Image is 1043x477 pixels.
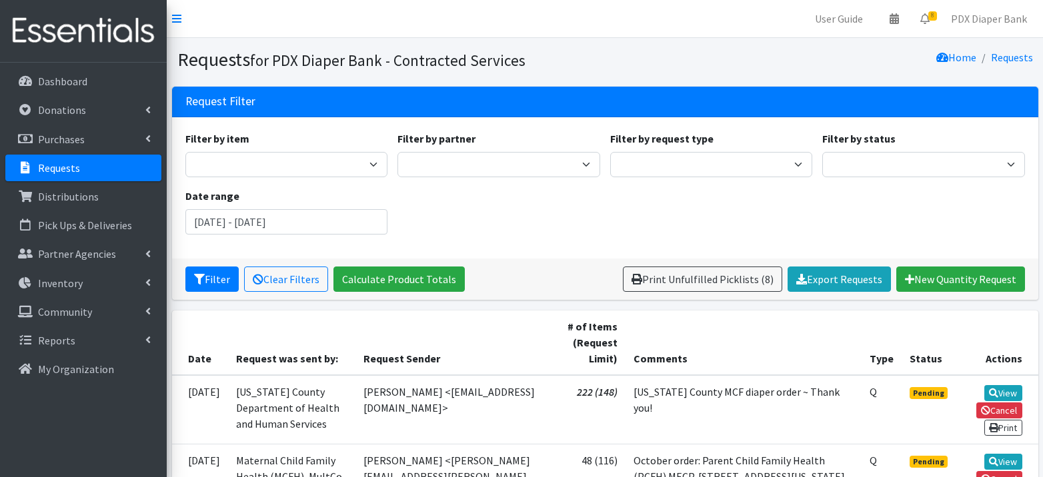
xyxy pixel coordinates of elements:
p: Donations [38,103,86,117]
td: [PERSON_NAME] <[EMAIL_ADDRESS][DOMAIN_NAME]> [355,375,546,444]
p: Requests [38,161,80,175]
a: Export Requests [788,266,891,292]
p: Reports [38,334,75,347]
a: Donations [5,97,161,123]
a: Requests [5,155,161,181]
img: HumanEssentials [5,9,161,53]
button: Filter [185,266,239,292]
th: # of Items (Request Limit) [547,310,626,375]
th: Comments [626,310,862,375]
span: Pending [910,456,948,468]
h3: Request Filter [185,95,255,109]
label: Date range [185,188,239,204]
a: Print Unfulfilled Picklists (8) [623,266,782,292]
a: Distributions [5,183,161,210]
p: Dashboard [38,75,87,88]
abbr: Quantity [870,454,877,467]
span: Pending [910,387,948,399]
th: Actions [958,310,1038,375]
th: Date [172,310,228,375]
td: [DATE] [172,375,228,444]
a: Clear Filters [244,266,328,292]
td: 222 (148) [547,375,626,444]
label: Filter by item [185,131,249,147]
a: Partner Agencies [5,240,161,267]
a: PDX Diaper Bank [940,5,1038,32]
p: Community [38,305,92,318]
a: Community [5,298,161,325]
small: for PDX Diaper Bank - Contracted Services [250,51,526,70]
a: Dashboard [5,68,161,95]
a: 8 [910,5,940,32]
h1: Requests [177,48,600,71]
p: Inventory [38,276,83,290]
th: Type [862,310,902,375]
a: Cancel [976,402,1022,418]
td: [US_STATE] County Department of Health and Human Services [228,375,356,444]
td: [US_STATE] County MCF diaper order ~ Thank you! [626,375,862,444]
input: January 1, 2011 - December 31, 2011 [185,209,388,235]
a: Requests [991,51,1033,64]
th: Request was sent by: [228,310,356,375]
p: My Organization [38,362,114,376]
th: Request Sender [355,310,546,375]
label: Filter by status [822,131,896,147]
label: Filter by partner [397,131,475,147]
a: Pick Ups & Deliveries [5,212,161,238]
a: Home [936,51,976,64]
a: Print [984,420,1022,436]
a: User Guide [804,5,874,32]
a: View [984,454,1022,470]
a: Calculate Product Totals [333,266,465,292]
a: Inventory [5,270,161,296]
abbr: Quantity [870,385,877,398]
th: Status [902,310,958,375]
a: Purchases [5,126,161,153]
p: Distributions [38,190,99,203]
p: Purchases [38,133,85,146]
a: New Quantity Request [896,266,1025,292]
p: Pick Ups & Deliveries [38,219,132,232]
label: Filter by request type [610,131,714,147]
a: My Organization [5,356,161,382]
a: Reports [5,327,161,354]
a: View [984,385,1022,401]
p: Partner Agencies [38,247,116,260]
span: 8 [928,11,937,21]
